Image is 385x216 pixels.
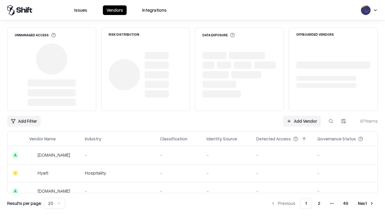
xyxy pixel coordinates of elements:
div: - [160,170,197,176]
div: [DOMAIN_NAME] [38,152,70,158]
div: Risk Distribution [109,33,139,36]
div: - [317,170,373,176]
div: - [160,188,197,194]
div: - [160,152,197,158]
div: C [12,170,18,176]
img: Hyatt [29,170,35,176]
div: Detected Access [256,136,291,142]
button: Issues [71,5,91,15]
div: 971 items [354,118,378,124]
div: A [12,152,18,158]
button: 1 [300,198,312,209]
div: Governance Status [317,136,356,142]
div: - [207,188,247,194]
div: Vendor Name [29,136,56,142]
div: - [256,170,308,176]
div: Industry [85,136,101,142]
img: intrado.com [29,152,35,158]
div: Offboarded Vendors [296,33,334,36]
div: Hospitality [85,170,150,176]
div: - [317,188,373,194]
button: Vendors [103,5,127,15]
div: - [85,152,150,158]
button: 2 [313,198,325,209]
div: Identity Source [207,136,237,142]
div: - [85,188,150,194]
button: Add Filter [7,116,41,127]
div: Unmanaged Access [15,33,56,37]
div: - [317,152,373,158]
button: Next [354,198,378,209]
button: Integrations [139,5,170,15]
p: Results per page: [7,200,42,206]
div: Hyatt [38,170,48,176]
div: [DOMAIN_NAME] [38,188,70,194]
img: primesec.co.il [29,188,35,194]
button: 49 [338,198,353,209]
a: Add Vendor [283,116,321,127]
nav: pagination [267,198,378,209]
div: - [256,152,308,158]
div: - [207,152,247,158]
div: - [256,188,308,194]
div: Data Exposure [202,33,235,37]
div: A [12,188,18,194]
div: - [207,170,247,176]
div: Classification [160,136,187,142]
